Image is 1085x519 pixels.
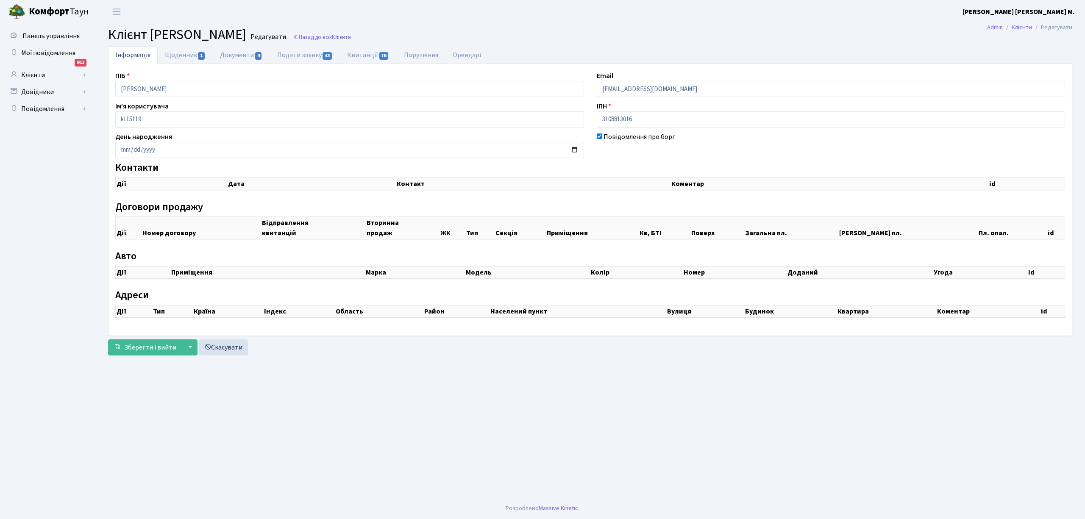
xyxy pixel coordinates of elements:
img: logo.png [8,3,25,20]
th: Коментар [670,178,988,190]
a: Клієнти [1012,23,1032,32]
label: День народження [115,132,172,142]
label: Повідомлення про борг [604,132,675,142]
a: Admin [987,23,1003,32]
th: Секція [495,217,546,239]
a: Massive Kinetic [539,504,578,513]
th: Пл. опал. [978,217,1047,239]
th: Дата [227,178,396,190]
a: Панель управління [4,28,89,44]
a: [PERSON_NAME] [PERSON_NAME] М. [963,7,1075,17]
a: Клієнти [4,67,89,83]
label: Контакти [115,162,159,174]
label: ПІБ [115,71,130,81]
div: 912 [75,59,86,67]
span: Клієнти [332,33,351,41]
small: Редагувати . [249,33,289,41]
span: 1 [198,52,205,60]
button: Переключити навігацію [106,5,127,19]
th: Доданий [787,266,933,278]
th: Район [423,305,490,318]
th: id [1040,305,1065,318]
th: Дії [116,305,152,318]
a: Орендарі [445,46,488,64]
th: Коментар [936,305,1040,318]
a: Інформація [108,46,158,64]
span: Зберегти і вийти [124,343,176,352]
th: Поверх [690,217,745,239]
th: Відправлення квитанцій [261,217,366,239]
th: ЖК [440,217,465,239]
a: Мої повідомлення912 [4,44,89,61]
div: Розроблено . [506,504,579,513]
th: Приміщення [546,217,639,239]
th: Дії [116,217,142,239]
th: Будинок [744,305,836,318]
a: Квитанції [340,46,396,64]
span: Панель управління [22,31,80,41]
th: Вторинна продаж [366,217,439,239]
th: Індекс [263,305,335,318]
th: Населений пункт [490,305,666,318]
a: Документи [213,46,270,64]
span: 76 [379,52,389,60]
th: Угода [933,266,1027,278]
a: Повідомлення [4,100,89,117]
th: Номер договору [142,217,261,239]
th: Тип [465,217,495,239]
th: Дії [116,266,170,278]
span: Клієнт [PERSON_NAME] [108,25,246,44]
th: [PERSON_NAME] пл. [838,217,978,239]
label: ІПН [597,101,611,111]
label: Email [597,71,613,81]
th: id [1027,266,1065,278]
label: Адреси [115,289,149,302]
li: Редагувати [1032,23,1072,32]
a: Скасувати [199,339,248,355]
th: Марка [365,266,465,278]
th: id [988,178,1065,190]
th: Тип [152,305,193,318]
th: Контакт [396,178,670,190]
th: Кв, БТІ [639,217,690,239]
span: 4 [255,52,262,60]
a: Щоденник [158,46,213,64]
b: Комфорт [29,5,70,18]
th: Країна [193,305,263,318]
a: Довідники [4,83,89,100]
span: 43 [323,52,332,60]
span: Таун [29,5,89,19]
label: Ім'я користувача [115,101,169,111]
th: Вулиця [666,305,744,318]
th: Колір [590,266,682,278]
th: Загальна пл. [745,217,838,239]
a: Назад до всіхКлієнти [293,33,351,41]
th: Номер [683,266,787,278]
th: Квартира [837,305,936,318]
a: Подати заявку [270,46,340,64]
nav: breadcrumb [974,19,1085,36]
th: Дії [116,178,228,190]
span: Мої повідомлення [21,48,75,58]
button: Зберегти і вийти [108,339,182,355]
a: Порушення [397,46,445,64]
th: id [1047,217,1065,239]
label: Договори продажу [115,201,203,214]
label: Авто [115,250,136,263]
th: Область [335,305,423,318]
th: Приміщення [170,266,365,278]
th: Модель [465,266,590,278]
